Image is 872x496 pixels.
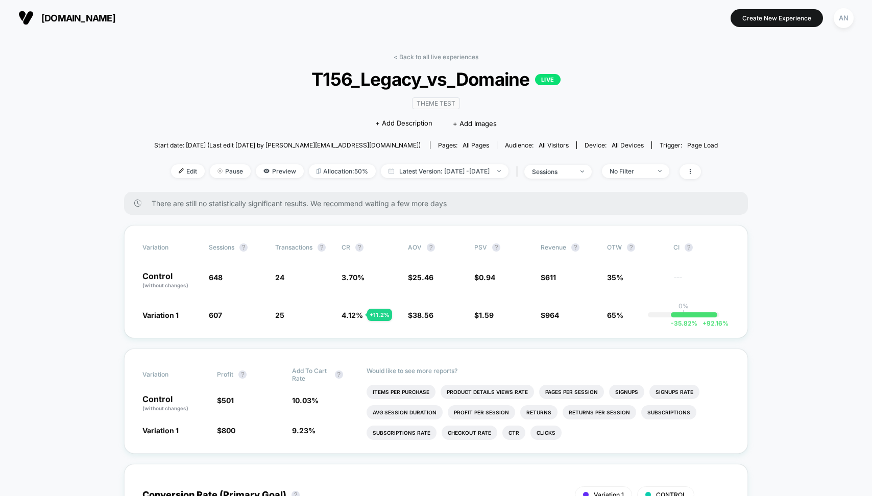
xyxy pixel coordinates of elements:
span: -35.82 % [671,319,697,327]
div: sessions [532,168,573,176]
span: 964 [545,311,559,319]
span: 1.59 [479,311,494,319]
span: Preview [256,164,304,178]
span: 501 [222,396,234,405]
div: Pages: [438,141,489,149]
span: 4.12 % [342,311,363,319]
li: Ctr [502,426,525,440]
span: Add To Cart Rate [292,367,330,382]
p: 0% [679,302,689,310]
button: ? [571,243,579,252]
img: end [497,170,501,172]
span: Latest Version: [DATE] - [DATE] [381,164,508,178]
li: Avg Session Duration [367,405,443,419]
span: CI [673,243,730,252]
button: ? [238,370,247,379]
p: Would like to see more reports? [367,367,730,375]
span: $ [408,311,433,319]
button: Create New Experience [731,9,823,27]
span: T156_Legacy_vs_Domaine [182,68,689,90]
span: all pages [463,141,489,149]
p: Control [142,272,199,289]
li: Profit Per Session [448,405,515,419]
span: 800 [222,426,235,435]
span: 611 [545,273,556,282]
button: ? [627,243,635,252]
img: edit [179,168,184,173]
button: ? [335,370,343,379]
span: Revenue [541,243,566,251]
span: Pause [210,164,251,178]
span: $ [408,273,433,282]
span: Variation [142,367,199,382]
div: AN [834,8,854,28]
span: Theme Test [412,97,460,109]
span: Page Load [687,141,718,149]
img: rebalance [317,168,321,174]
span: 38.56 [413,311,433,319]
li: Returns [520,405,558,419]
div: No Filter [610,167,650,175]
span: $ [217,396,234,405]
button: ? [355,243,364,252]
span: 92.16 % [697,319,729,327]
span: --- [673,275,730,289]
li: Checkout Rate [442,426,497,440]
span: $ [474,273,495,282]
button: ? [427,243,435,252]
span: There are still no statistically significant results. We recommend waiting a few more days [152,199,728,208]
li: Clicks [530,426,562,440]
span: (without changes) [142,405,188,411]
img: end [658,170,662,172]
span: 25 [275,311,284,319]
span: Device: [576,141,651,149]
span: Variation [142,243,199,252]
img: end [580,170,584,172]
li: Product Details Views Rate [441,385,534,399]
span: PSV [474,243,487,251]
div: + 11.2 % [367,309,392,321]
li: Pages Per Session [539,385,604,399]
span: + Add Description [375,118,432,129]
span: 0.94 [479,273,495,282]
span: 607 [209,311,222,319]
li: Signups Rate [649,385,699,399]
span: 648 [209,273,223,282]
p: LIVE [535,74,561,85]
img: Visually logo [18,10,34,26]
span: OTW [607,243,663,252]
a: < Back to all live experiences [394,53,478,61]
span: $ [541,273,556,282]
span: $ [541,311,559,319]
span: 25.46 [413,273,433,282]
span: Variation 1 [142,426,179,435]
span: Sessions [209,243,234,251]
span: + Add Images [453,119,497,128]
div: Trigger: [660,141,718,149]
li: Items Per Purchase [367,385,435,399]
li: Subscriptions [641,405,696,419]
span: CR [342,243,350,251]
span: | [514,164,524,179]
span: Profit [217,370,233,378]
div: Audience: [505,141,569,149]
span: 65% [607,311,623,319]
span: (without changes) [142,282,188,288]
button: [DOMAIN_NAME] [15,10,118,26]
span: AOV [408,243,422,251]
span: Start date: [DATE] (Last edit [DATE] by [PERSON_NAME][EMAIL_ADDRESS][DOMAIN_NAME]) [154,141,421,149]
span: all devices [612,141,644,149]
li: Returns Per Session [563,405,636,419]
span: Edit [171,164,205,178]
span: Transactions [275,243,312,251]
span: $ [217,426,235,435]
span: 3.70 % [342,273,365,282]
span: + [703,319,707,327]
span: 10.03 % [292,396,319,405]
img: calendar [389,168,394,173]
span: $ [474,311,494,319]
span: Variation 1 [142,311,179,319]
button: ? [239,243,248,252]
li: Subscriptions Rate [367,426,437,440]
p: | [683,310,685,317]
